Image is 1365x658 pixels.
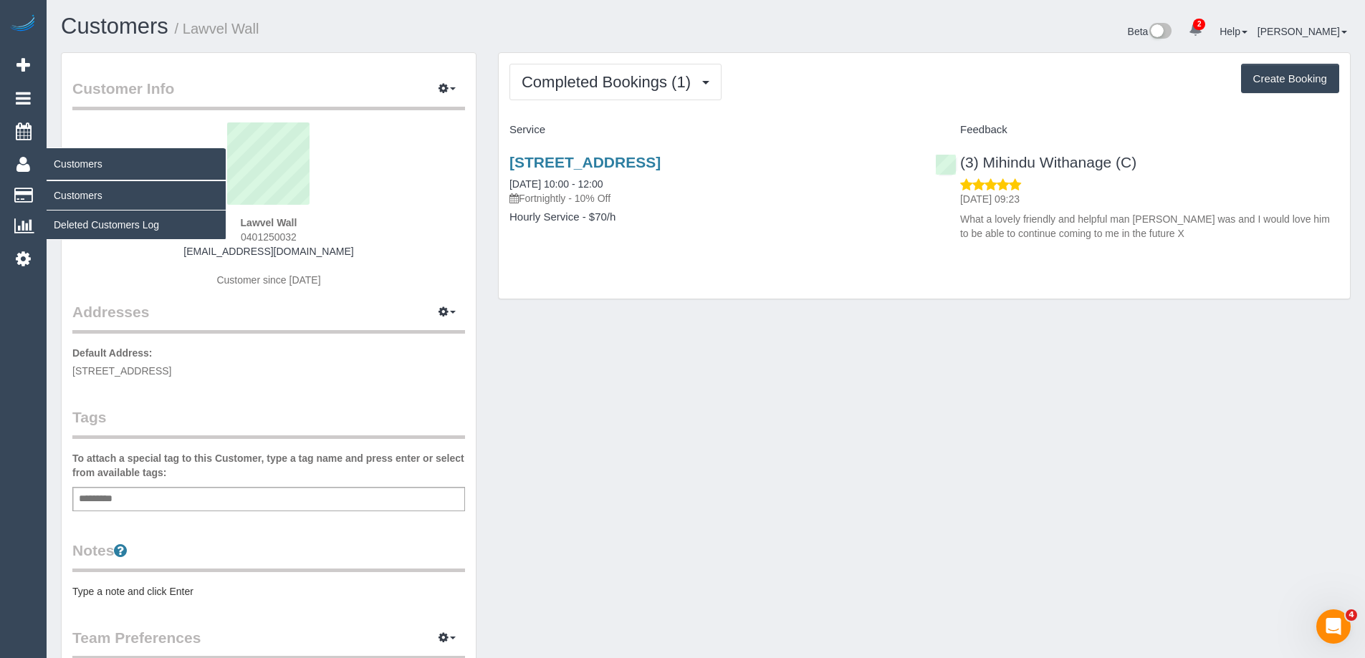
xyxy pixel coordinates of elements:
[72,584,465,599] pre: Type a note and click Enter
[183,246,353,257] a: [EMAIL_ADDRESS][DOMAIN_NAME]
[960,192,1339,206] p: [DATE] 09:23
[1316,609,1351,644] iframe: Intercom live chat
[47,180,226,240] ul: Customers
[47,211,226,239] a: Deleted Customers Log
[509,64,722,100] button: Completed Bookings (1)
[61,14,168,39] a: Customers
[72,365,171,377] span: [STREET_ADDRESS]
[72,346,153,360] label: Default Address:
[509,178,603,190] a: [DATE] 10:00 - 12:00
[216,274,320,286] span: Customer since [DATE]
[1241,64,1339,94] button: Create Booking
[1182,14,1210,46] a: 2
[1128,26,1172,37] a: Beta
[47,181,226,210] a: Customers
[9,14,37,34] img: Automaid Logo
[175,21,259,37] small: / Lawvel Wall
[72,78,465,110] legend: Customer Info
[509,124,914,136] h4: Service
[72,451,465,480] label: To attach a special tag to this Customer, type a tag name and press enter or select from availabl...
[1193,19,1205,30] span: 2
[1220,26,1247,37] a: Help
[935,124,1339,136] h4: Feedback
[1346,609,1357,621] span: 4
[241,231,297,243] span: 0401250032
[1258,26,1347,37] a: [PERSON_NAME]
[241,217,297,228] strong: Lawvel Wall
[72,540,465,572] legend: Notes
[509,154,661,170] a: [STREET_ADDRESS]
[72,407,465,439] legend: Tags
[1148,23,1172,42] img: New interface
[47,147,226,180] span: Customers
[509,211,914,223] h4: Hourly Service - $70/h
[522,73,698,91] span: Completed Bookings (1)
[960,212,1339,241] p: What a lovely friendly and helpful man [PERSON_NAME] was and I would love him to be able to conti...
[509,191,914,205] p: Fortnightly - 10% Off
[935,154,1136,170] a: (3) Mihindu Withanage (C)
